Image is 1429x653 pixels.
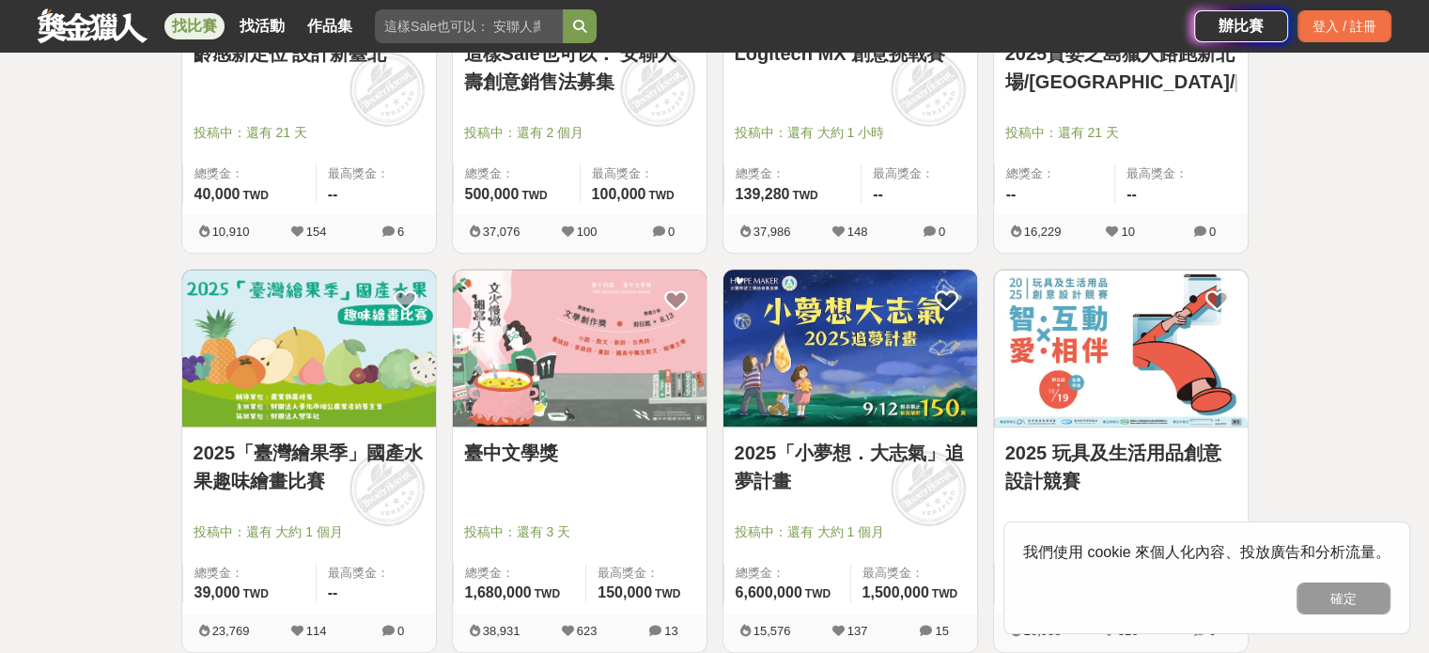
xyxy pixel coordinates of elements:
[935,624,948,638] span: 15
[328,164,425,183] span: 最高獎金：
[862,584,929,600] span: 1,500,000
[994,270,1248,427] img: Cover Image
[577,624,598,638] span: 623
[194,522,425,542] span: 投稿中：還有 大約 1 個月
[194,164,304,183] span: 總獎金：
[306,225,327,239] span: 154
[1005,39,1236,96] a: 2025貪婪之島獵人路跑新北場/[GEOGRAPHIC_DATA]/[GEOGRAPHIC_DATA]
[792,189,817,202] span: TWD
[375,9,563,43] input: 這樣Sale也可以： 安聯人壽創意銷售法募集
[465,564,575,583] span: 總獎金：
[397,624,404,638] span: 0
[465,164,568,183] span: 總獎金：
[1126,186,1137,202] span: --
[1194,10,1288,42] a: 辦比賽
[328,186,338,202] span: --
[194,123,425,143] span: 投稿中：還有 21 天
[736,564,839,583] span: 總獎金：
[182,270,436,427] img: Cover Image
[306,624,327,638] span: 114
[939,225,945,239] span: 0
[328,584,338,600] span: --
[242,189,268,202] span: TWD
[464,439,695,467] a: 臺中文學獎
[1024,624,1062,638] span: 20,988
[847,624,868,638] span: 137
[535,587,560,600] span: TWD
[464,522,695,542] span: 投稿中：還有 3 天
[300,13,360,39] a: 作品集
[1297,10,1391,42] div: 登入 / 註冊
[664,624,677,638] span: 13
[194,439,425,495] a: 2025「臺灣繪果季」國產水果趣味繪畫比賽
[598,564,694,583] span: 最高獎金：
[805,587,831,600] span: TWD
[483,624,520,638] span: 38,931
[592,186,646,202] span: 100,000
[753,624,791,638] span: 15,576
[465,584,532,600] span: 1,680,000
[655,587,680,600] span: TWD
[1209,225,1216,239] span: 0
[862,564,966,583] span: 最高獎金：
[932,587,957,600] span: TWD
[194,584,241,600] span: 39,000
[873,186,883,202] span: --
[753,225,791,239] span: 37,986
[598,584,652,600] span: 150,000
[483,225,520,239] span: 37,076
[668,225,675,239] span: 0
[735,123,966,143] span: 投稿中：還有 大約 1 小時
[1118,624,1139,638] span: 316
[736,164,850,183] span: 總獎金：
[464,39,695,96] a: 這樣Sale也可以： 安聯人壽創意銷售法募集
[735,39,966,68] a: Logitech MX 創意挑戰賽
[1126,164,1236,183] span: 最高獎金：
[194,564,304,583] span: 總獎金：
[648,189,674,202] span: TWD
[1121,225,1134,239] span: 10
[1006,164,1104,183] span: 總獎金：
[465,186,520,202] span: 500,000
[577,225,598,239] span: 100
[592,164,695,183] span: 最高獎金：
[464,123,695,143] span: 投稿中：還有 2 個月
[164,13,225,39] a: 找比賽
[212,624,250,638] span: 23,769
[521,189,547,202] span: TWD
[1024,225,1062,239] span: 16,229
[873,164,965,183] span: 最高獎金：
[453,270,707,427] img: Cover Image
[1005,522,1236,542] span: 投稿中：還有 2 個月
[1006,186,1017,202] span: --
[242,587,268,600] span: TWD
[212,225,250,239] span: 10,910
[1023,544,1390,560] span: 我們使用 cookie 來個人化內容、投放廣告和分析流量。
[194,186,241,202] span: 40,000
[194,39,425,68] a: 齡感新定位 設計新臺北
[736,186,790,202] span: 139,280
[1209,624,1216,638] span: 0
[1005,123,1236,143] span: 投稿中：還有 21 天
[328,564,425,583] span: 最高獎金：
[847,225,868,239] span: 148
[735,522,966,542] span: 投稿中：還有 大約 1 個月
[397,225,404,239] span: 6
[1297,583,1390,614] button: 確定
[736,584,802,600] span: 6,600,000
[723,270,977,427] img: Cover Image
[735,439,966,495] a: 2025「小夢想．大志氣」追夢計畫
[1005,439,1236,495] a: 2025 玩具及生活用品創意設計競賽
[232,13,292,39] a: 找活動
